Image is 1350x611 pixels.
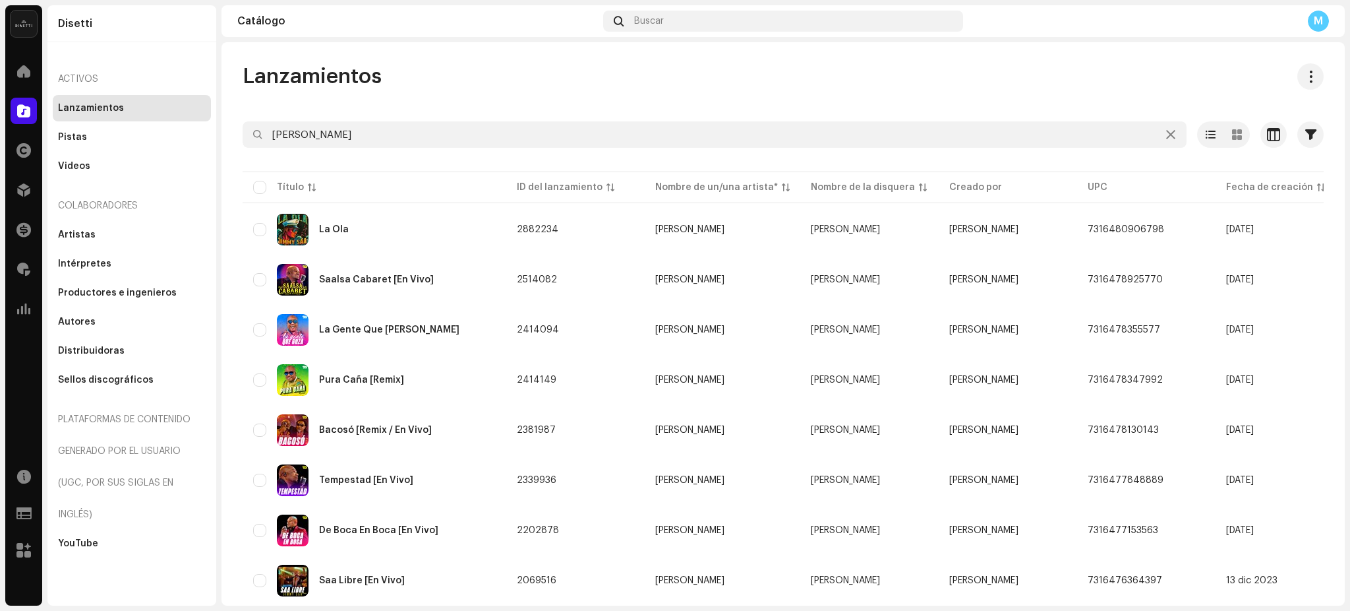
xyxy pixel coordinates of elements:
span: 7316478355577 [1088,325,1160,335]
div: Productores e ingenieros [58,288,177,298]
re-m-nav-item: Intérpretes [53,251,211,277]
img: 6138c930-3e15-482f-97d5-6d21c34c1a43 [277,515,308,546]
re-m-nav-item: Sellos discográficos [53,367,211,393]
re-m-nav-item: YouTube [53,531,211,557]
span: 2414149 [517,375,556,385]
div: La Gente Que Goza [319,325,459,335]
re-m-nav-item: Lanzamientos [53,95,211,121]
span: Jimmy Saa [811,325,880,335]
span: Jimmy Saa [655,375,790,385]
span: 5 jul 2024 [1226,426,1254,435]
span: Jimmy Saa [811,476,880,485]
re-m-nav-item: Distribuidoras [53,338,211,364]
span: Jimmy Saa [655,325,790,335]
div: ID del lanzamiento [517,181,602,194]
div: Bacosó [Remix / En Vivo] [319,426,432,435]
span: Jimmy Saa [655,275,790,284]
span: Jimmy Saa [949,275,1018,284]
div: Intérpretes [58,259,111,269]
div: Catálogo [237,16,598,26]
span: 2339936 [517,476,556,485]
span: 7316477153563 [1088,526,1158,535]
span: Jimmy Saa [949,476,1018,485]
input: Buscar [243,121,1187,148]
div: Tempestad [En Vivo] [319,476,413,485]
span: Jimmy Saa [655,225,790,234]
div: Pura Caña [Remix] [319,375,404,385]
div: Fecha de creación [1226,181,1313,194]
span: 27 may 2024 [1226,476,1254,485]
span: Jimmy Saa [811,375,880,385]
re-a-nav-header: Plataformas de contenido generado por el usuario (UGC, por sus siglas en inglés) [53,404,211,531]
div: [PERSON_NAME] [655,576,724,585]
re-m-nav-item: Pistas [53,124,211,150]
re-a-nav-header: Activos [53,63,211,95]
div: [PERSON_NAME] [655,225,724,234]
span: Jimmy Saa [949,576,1018,585]
div: Pistas [58,132,87,143]
span: 2882234 [517,225,558,234]
span: 2414094 [517,325,559,335]
re-a-nav-header: Colaboradores [53,190,211,222]
span: 2381987 [517,426,556,435]
div: La Ola [319,225,349,234]
div: Sellos discográficos [58,375,154,385]
img: 94c095d6-163d-4245-aedd-698584015620 [277,565,308,596]
img: e481c408-6f32-4e7b-95a4-d91cdb838347 [277,364,308,396]
span: Jimmy Saa [655,476,790,485]
span: Jimmy Saa [811,275,880,284]
div: De Boca En Boca [En Vivo] [319,526,438,535]
span: Jimmy Saa [949,375,1018,385]
span: 25 jul 2024 [1226,325,1254,335]
div: [PERSON_NAME] [655,426,724,435]
span: Jimmy Saa [655,576,790,585]
div: Nombre de un/una artista* [655,181,778,194]
span: 7316480906798 [1088,225,1164,234]
img: 3666f694-1de3-46a3-b967-d8fe6ac9ab6f [277,264,308,296]
re-m-nav-item: Videos [53,153,211,179]
div: Nombre de la disquera [811,181,915,194]
div: YouTube [58,538,98,549]
span: 7316476364397 [1088,576,1162,585]
img: d02d2e7b-1caf-48dc-a281-b39693bf427f [277,314,308,346]
span: Jimmy Saa [655,526,790,535]
span: Jimmy Saa [949,325,1018,335]
div: Artistas [58,230,96,240]
div: M [1308,11,1329,32]
span: Lanzamientos [243,63,382,90]
img: 6f3f291d-c820-4633-b876-4320714c7c92 [277,214,308,245]
re-m-nav-item: Productores e ingenieros [53,280,211,306]
div: [PERSON_NAME] [655,526,724,535]
span: Jimmy Saa [811,225,880,234]
span: 7316478130143 [1088,426,1159,435]
span: Buscar [634,16,664,26]
div: Título [277,181,304,194]
div: [PERSON_NAME] [655,275,724,284]
span: Jimmy Saa [949,526,1018,535]
span: 10 oct 2024 [1226,275,1254,284]
span: Jimmy Saa [811,526,880,535]
img: 02a7c2d3-3c89-4098-b12f-2ff2945c95ee [11,11,37,37]
span: 20 jun 2025 [1226,225,1254,234]
span: 2069516 [517,576,556,585]
span: Jimmy Saa [949,426,1018,435]
div: Saa Libre [En Vivo] [319,576,405,585]
span: 7316477848889 [1088,476,1163,485]
re-m-nav-item: Autores [53,309,211,335]
span: 25 jul 2024 [1226,375,1254,385]
div: Distribuidoras [58,346,125,356]
div: [PERSON_NAME] [655,375,724,385]
img: b9bda935-950c-44e5-9248-26f515e1cf2c [277,465,308,496]
span: Jimmy Saa [655,426,790,435]
div: Saalsa Cabaret [En Vivo] [319,275,434,284]
div: [PERSON_NAME] [655,325,724,335]
div: [PERSON_NAME] [655,476,724,485]
span: 13 dic 2023 [1226,576,1277,585]
span: 15 mar 2024 [1226,526,1254,535]
span: Jimmy Saa [949,225,1018,234]
span: Jimmy Saa [811,426,880,435]
span: 2202878 [517,526,559,535]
